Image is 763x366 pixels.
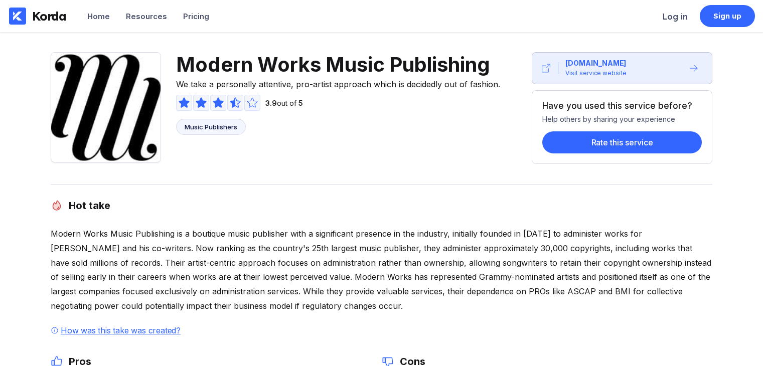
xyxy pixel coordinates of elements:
div: Have you used this service before? [542,101,696,111]
div: Modern Works Music Publishing is a boutique music publisher with a significant presence in the in... [51,227,712,313]
div: [DOMAIN_NAME] [565,58,626,68]
div: Music Publishers [185,123,237,131]
div: Pricing [183,12,209,21]
img: Modern Works Music Publishing [51,52,161,162]
div: Visit service website [565,68,627,78]
div: How was this take was created? [59,325,183,335]
a: Music Publishers [176,119,246,135]
div: Resources [126,12,167,21]
div: Help others by sharing your experience [542,111,702,123]
h2: Hot take [63,200,110,212]
div: Korda [32,9,66,24]
div: Home [87,12,110,21]
a: Rate this service [542,123,702,153]
a: Sign up [700,5,755,27]
div: Rate this service [591,137,653,147]
span: We take a personally attentive, pro-artist approach which is decidedly out of fashion. [176,77,500,90]
div: Sign up [713,11,742,21]
button: [DOMAIN_NAME]Visit service website [532,52,712,84]
span: 5 [298,99,303,107]
div: Log in [663,12,688,22]
div: out of [261,99,303,107]
span: 3.9 [265,99,277,107]
span: Modern Works Music Publishing [176,52,500,77]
